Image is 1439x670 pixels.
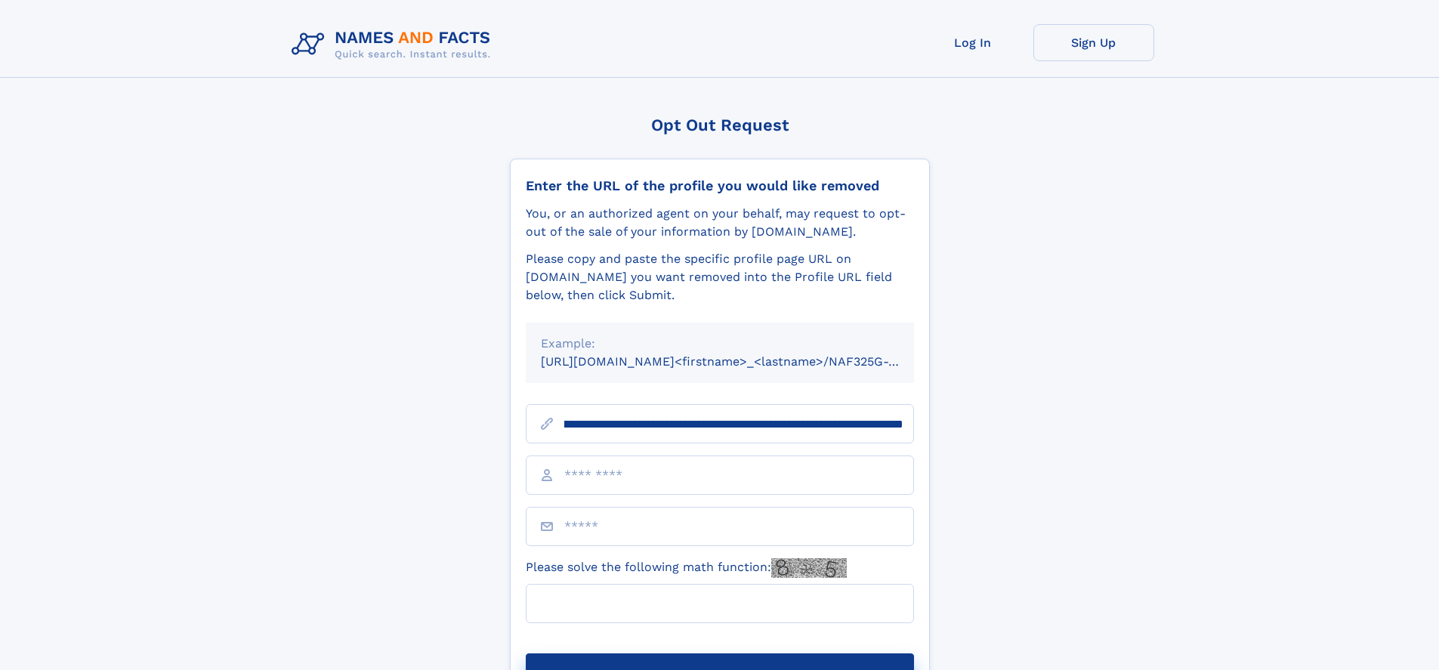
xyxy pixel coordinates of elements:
[541,335,899,353] div: Example:
[1033,24,1154,61] a: Sign Up
[286,24,503,65] img: Logo Names and Facts
[912,24,1033,61] a: Log In
[526,178,914,194] div: Enter the URL of the profile you would like removed
[541,354,943,369] small: [URL][DOMAIN_NAME]<firstname>_<lastname>/NAF325G-xxxxxxxx
[510,116,930,134] div: Opt Out Request
[526,558,847,578] label: Please solve the following math function:
[526,250,914,304] div: Please copy and paste the specific profile page URL on [DOMAIN_NAME] you want removed into the Pr...
[526,205,914,241] div: You, or an authorized agent on your behalf, may request to opt-out of the sale of your informatio...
